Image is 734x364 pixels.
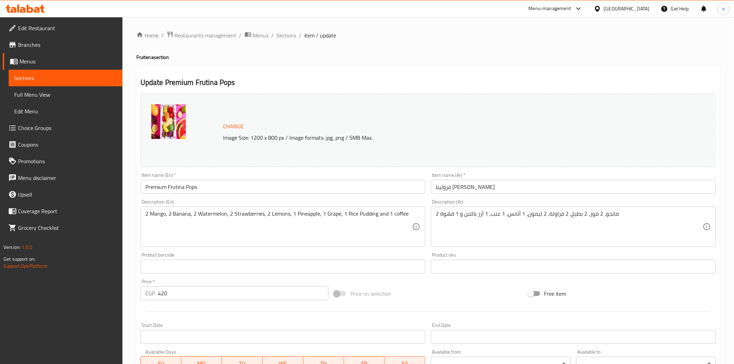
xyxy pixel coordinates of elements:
[221,119,247,133] button: Change
[140,77,716,88] h2: Update Premium Frutina Pops
[18,174,117,182] span: Menu disclaimer
[3,136,122,153] a: Coupons
[18,41,117,49] span: Branches
[161,31,164,40] li: /
[3,243,20,252] span: Version:
[3,120,122,136] a: Choice Groups
[14,90,117,99] span: Full Menu View
[272,31,274,40] li: /
[305,31,336,40] span: item / update
[350,289,391,298] span: Price on selection
[18,124,117,132] span: Choice Groups
[18,207,117,215] span: Coverage Report
[604,5,650,12] div: [GEOGRAPHIC_DATA]
[151,104,186,139] img: 14_piece638895113831352907.jpg
[19,57,117,66] span: Menus
[3,219,122,236] a: Grocery Checklist
[544,289,566,298] span: Free item
[245,31,269,40] a: Menus
[18,157,117,165] span: Promotions
[529,5,571,13] div: Menu-management
[722,5,725,12] span: o
[253,31,269,40] span: Menus
[3,186,122,203] a: Upsell
[140,260,426,274] input: Please enter product barcode
[239,31,242,40] li: /
[145,210,412,243] textarea: 2 Mango, 2 Banana, 2 Watermelon, 2 Strawberries, 2 Lemons, 1 Pineapple, 1 Grape, 1 Rice Pudding a...
[3,53,122,70] a: Menus
[175,31,237,40] span: Restaurants management
[277,31,297,40] a: Sections
[18,140,117,149] span: Coupons
[3,261,48,270] a: Support.OpsPlatform
[431,260,716,274] input: Please enter product sku
[431,180,716,194] input: Enter name Ar
[145,289,155,297] p: EGP
[18,24,117,32] span: Edit Restaurant
[436,210,703,243] textarea: 2 مانجو، 2 موز، 2 بطيخ، 2 فراولة، 2 ليمون، 1 أنانس، 1 عنب، 1 أرز باللبن و 1 قهوة
[9,70,122,86] a: Sections
[14,74,117,82] span: Sections
[3,170,122,186] a: Menu disclaimer
[158,286,328,300] input: Please enter price
[3,153,122,170] a: Promotions
[140,180,426,194] input: Enter name En
[221,133,636,142] p: Image Size: 1200 x 800 px / Image formats: jpg, png / 5MB Max.
[136,31,720,40] nav: breadcrumb
[9,103,122,120] a: Edit Menu
[3,36,122,53] a: Branches
[3,20,122,36] a: Edit Restaurant
[223,121,244,131] span: Change
[167,31,237,40] a: Restaurants management
[136,31,159,40] a: Home
[3,254,35,263] span: Get support on:
[18,224,117,232] span: Grocery Checklist
[14,107,117,115] span: Edit Menu
[22,243,32,252] span: 1.0.0
[136,54,720,61] h4: Fruitena section
[9,86,122,103] a: Full Menu View
[18,190,117,199] span: Upsell
[3,203,122,219] a: Coverage Report
[299,31,302,40] li: /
